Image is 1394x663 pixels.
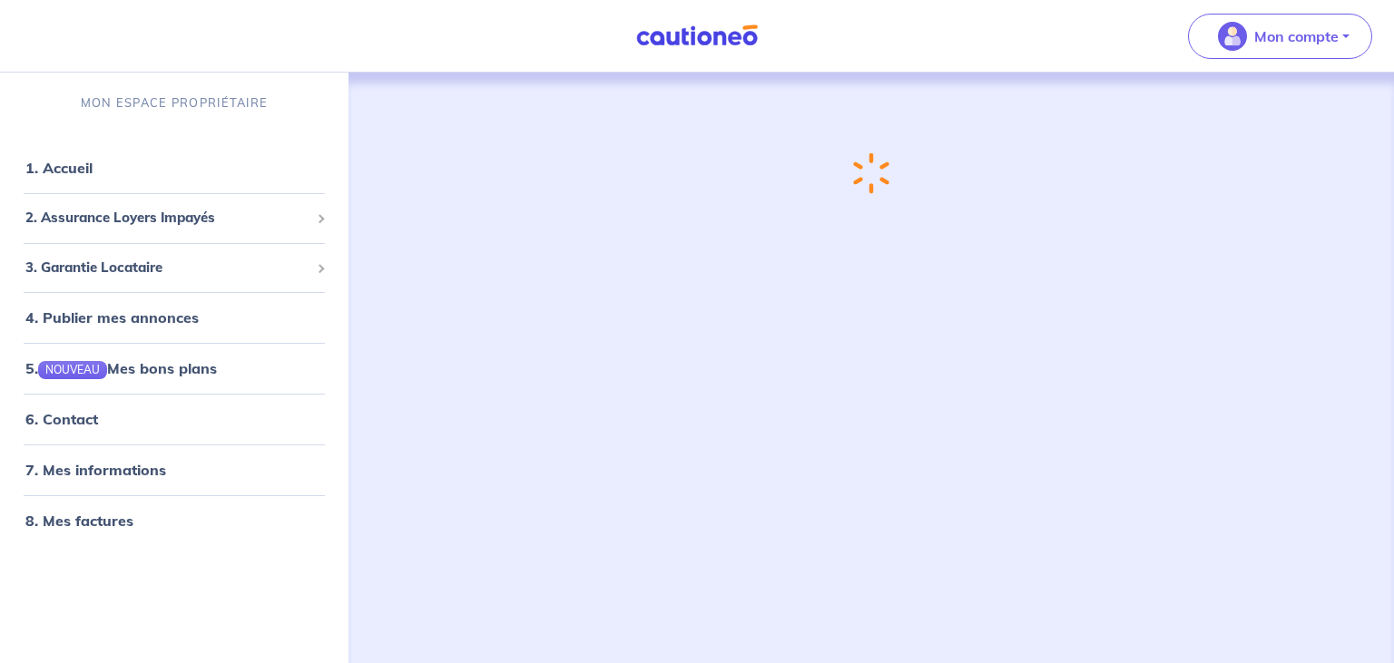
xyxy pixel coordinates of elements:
img: illu_account_valid_menu.svg [1218,22,1247,51]
a: 5.NOUVEAUMes bons plans [25,359,217,377]
a: 8. Mes factures [25,512,133,530]
p: MON ESPACE PROPRIÉTAIRE [81,94,268,112]
div: 4. Publier mes annonces [7,299,341,336]
a: 6. Contact [25,410,98,428]
a: 4. Publier mes annonces [25,308,199,327]
div: 8. Mes factures [7,502,341,539]
a: 7. Mes informations [25,461,166,479]
div: 5.NOUVEAUMes bons plans [7,350,341,386]
div: 1. Accueil [7,150,341,186]
span: 3. Garantie Locataire [25,258,309,278]
img: Cautioneo [629,24,765,47]
div: 7. Mes informations [7,452,341,488]
span: 2. Assurance Loyers Impayés [25,208,309,229]
div: 2. Assurance Loyers Impayés [7,200,341,236]
button: illu_account_valid_menu.svgMon compte [1188,14,1372,59]
div: 3. Garantie Locataire [7,250,341,286]
a: 1. Accueil [25,159,93,177]
img: loading-spinner [853,152,890,195]
p: Mon compte [1254,25,1339,47]
div: 6. Contact [7,401,341,437]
